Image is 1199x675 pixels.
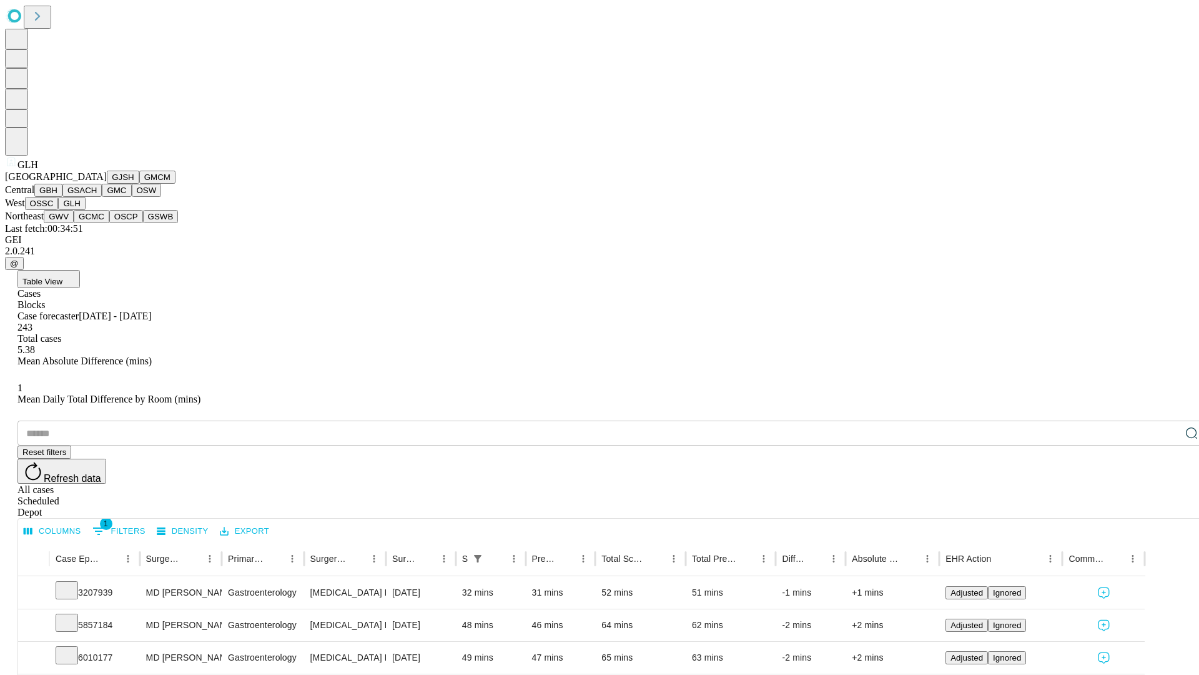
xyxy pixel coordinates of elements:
button: GWV [44,210,74,223]
button: Expand [24,582,43,604]
div: Predicted In Room Duration [532,554,556,564]
span: Ignored [993,621,1021,630]
div: 63 mins [692,642,770,674]
div: [MEDICAL_DATA] FLEXIBLE PROXIMAL DIAGNOSTIC [310,642,380,674]
span: West [5,197,25,208]
div: 65 mins [601,642,679,674]
button: Density [154,522,212,541]
div: MD [PERSON_NAME] E Md [146,642,215,674]
div: -1 mins [782,577,839,609]
span: @ [10,259,19,268]
div: Primary Service [228,554,264,564]
button: GSACH [62,184,102,197]
button: GSWB [143,210,179,223]
span: Table View [22,277,62,286]
div: 6010177 [56,642,134,674]
div: MD [PERSON_NAME] E Md [146,577,215,609]
div: [DATE] [392,577,450,609]
button: Sort [266,550,284,567]
div: Surgeon Name [146,554,182,564]
button: Expand [24,647,43,669]
span: Mean Daily Total Difference by Room (mins) [17,394,200,404]
button: GLH [58,197,85,210]
button: Sort [738,550,755,567]
span: Case forecaster [17,311,79,321]
div: 47 mins [532,642,590,674]
span: 1 [17,382,22,393]
div: 52 mins [601,577,679,609]
div: 2.0.241 [5,246,1194,257]
div: 46 mins [532,609,590,641]
div: 1 active filter [469,550,486,567]
button: Expand [24,615,43,637]
div: [DATE] [392,609,450,641]
button: Menu [284,550,301,567]
button: Adjusted [945,619,988,632]
button: Adjusted [945,651,988,664]
button: Show filters [469,550,486,567]
button: Refresh data [17,459,106,484]
div: 5857184 [56,609,134,641]
button: Menu [119,550,137,567]
button: Menu [1042,550,1059,567]
button: Reset filters [17,446,71,459]
span: Adjusted [950,653,983,662]
div: EHR Action [945,554,991,564]
button: Sort [102,550,119,567]
span: Central [5,184,34,195]
button: Sort [1107,550,1124,567]
button: Sort [901,550,919,567]
div: 3207939 [56,577,134,609]
button: Menu [825,550,842,567]
div: [DATE] [392,642,450,674]
button: Table View [17,270,80,288]
button: Menu [435,550,453,567]
button: Menu [365,550,383,567]
div: 64 mins [601,609,679,641]
div: +1 mins [852,577,933,609]
span: Mean Absolute Difference (mins) [17,356,152,366]
span: [DATE] - [DATE] [79,311,151,321]
button: OSSC [25,197,59,210]
span: Refresh data [44,473,101,484]
div: [MEDICAL_DATA] FLEXIBLE PROXIMAL DIAGNOSTIC [310,609,380,641]
div: Scheduled In Room Duration [462,554,468,564]
span: [GEOGRAPHIC_DATA] [5,171,107,182]
div: Difference [782,554,806,564]
div: 49 mins [462,642,520,674]
button: Sort [184,550,201,567]
button: GJSH [107,171,139,184]
span: Total cases [17,333,61,344]
span: Reset filters [22,447,66,457]
span: Ignored [993,653,1021,662]
span: GLH [17,159,38,170]
div: Absolute Difference [852,554,900,564]
button: Menu [575,550,592,567]
button: Ignored [988,651,1026,664]
span: 1 [100,517,112,530]
button: Sort [418,550,435,567]
div: Gastroenterology [228,609,297,641]
button: Menu [201,550,219,567]
button: Sort [488,550,505,567]
button: Sort [348,550,365,567]
button: Adjusted [945,586,988,599]
button: Menu [1124,550,1142,567]
div: -2 mins [782,609,839,641]
button: GMCM [139,171,175,184]
div: [MEDICAL_DATA] FLEXIBLE PROXIMAL DIAGNOSTIC [310,577,380,609]
button: Sort [648,550,665,567]
button: Ignored [988,586,1026,599]
span: Adjusted [950,621,983,630]
button: @ [5,257,24,270]
div: +2 mins [852,609,933,641]
div: Case Epic Id [56,554,101,564]
button: GMC [102,184,131,197]
button: Select columns [21,522,84,541]
button: Sort [557,550,575,567]
div: -2 mins [782,642,839,674]
button: Ignored [988,619,1026,632]
div: Comments [1068,554,1105,564]
button: Menu [919,550,936,567]
div: 48 mins [462,609,520,641]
